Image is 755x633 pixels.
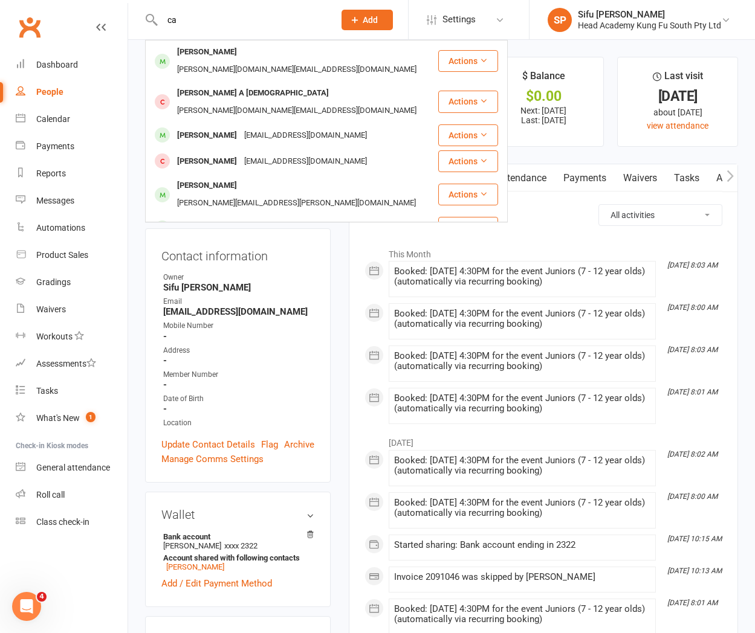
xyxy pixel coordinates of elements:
li: This Month [365,242,722,261]
a: Add / Edit Payment Method [161,576,272,591]
div: SP [548,8,572,32]
div: Booked: [DATE] 4:30PM for the event Juniors (7 - 12 year olds) (automatically via recurring booking) [394,309,650,329]
a: Flag [261,437,278,452]
p: Next: [DATE] Last: [DATE] [494,106,592,125]
div: Member Number [163,369,314,381]
div: [EMAIL_ADDRESS][DOMAIN_NAME] [241,219,371,237]
i: [DATE] 8:01 AM [667,599,718,607]
a: General attendance kiosk mode [16,454,128,481]
a: Product Sales [16,242,128,269]
strong: Bank account [163,532,308,541]
a: Tasks [666,164,708,192]
div: Address [163,345,314,356]
div: [DATE] [629,90,727,103]
button: Actions [438,150,498,172]
strong: [EMAIL_ADDRESS][DOMAIN_NAME] [163,306,314,317]
div: [PERSON_NAME][DOMAIN_NAME][EMAIL_ADDRESS][DOMAIN_NAME] [173,61,420,79]
a: Automations [16,214,128,242]
div: [PERSON_NAME] [173,127,241,144]
strong: - [163,403,314,414]
span: xxxx 2322 [224,541,258,550]
span: Add [363,15,378,25]
strong: - [163,379,314,390]
div: Tasks [36,386,58,396]
li: [PERSON_NAME] [161,530,314,573]
i: [DATE] 8:03 AM [667,261,718,269]
button: Actions [438,124,498,146]
a: Tasks [16,378,128,405]
div: Product Sales [36,250,88,260]
div: Automations [36,223,85,233]
div: Messages [36,196,74,205]
div: [PERSON_NAME] [173,153,241,170]
div: Head Academy Kung Fu South Pty Ltd [578,20,721,31]
div: People [36,87,63,97]
div: [PERSON_NAME] A [DEMOGRAPHIC_DATA] [173,85,332,102]
strong: Sifu [PERSON_NAME] [163,282,314,293]
div: [PERSON_NAME] [173,219,241,237]
a: Reports [16,160,128,187]
div: Location [163,417,314,429]
div: Calendar [36,114,70,124]
div: Reports [36,169,66,178]
div: Last visit [653,68,703,90]
a: Clubworx [15,12,45,42]
div: Date of Birth [163,393,314,405]
div: Roll call [36,490,65,500]
i: [DATE] 10:15 AM [667,535,722,543]
div: [EMAIL_ADDRESS][DOMAIN_NAME] [241,127,371,144]
div: Booked: [DATE] 4:30PM for the event Juniors (7 - 12 year olds) (automatically via recurring booking) [394,393,650,414]
a: Workouts [16,323,128,350]
div: Booked: [DATE] 4:30PM for the event Juniors (7 - 12 year olds) (automatically via recurring booking) [394,351,650,371]
a: Roll call [16,481,128,509]
h3: Wallet [161,508,314,521]
div: [PERSON_NAME] [173,43,241,61]
div: What's New [36,413,80,423]
div: Assessments [36,359,96,368]
div: Booked: [DATE] 4:30PM for the event Juniors (7 - 12 year olds) (automatically via recurring booking) [394,498,650,518]
div: Workouts [36,332,73,341]
button: Add [342,10,393,30]
div: Sifu [PERSON_NAME] [578,9,721,20]
div: Started sharing: Bank account ending in 2322 [394,540,650,550]
div: Invoice 2091046 was skipped by [PERSON_NAME] [394,572,650,582]
a: Dashboard [16,51,128,79]
h3: Contact information [161,245,314,263]
a: People [16,79,128,106]
span: 1 [86,412,96,422]
div: Mobile Number [163,320,314,332]
div: [PERSON_NAME] [173,177,241,194]
a: Waivers [16,296,128,323]
a: Messages [16,187,128,214]
div: Payments [36,141,74,151]
i: [DATE] 10:13 AM [667,567,722,575]
div: Owner [163,272,314,283]
button: Actions [438,91,498,112]
i: [DATE] 8:02 AM [667,450,718,458]
a: Waivers [615,164,666,192]
a: view attendance [647,121,708,130]
a: Attendance [490,164,555,192]
button: Actions [438,184,498,205]
div: about [DATE] [629,106,727,119]
div: Booked: [DATE] 4:30PM for the event Juniors (7 - 12 year olds) (automatically via recurring booking) [394,604,650,625]
h3: Activity [365,204,722,223]
div: [EMAIL_ADDRESS][DOMAIN_NAME] [241,153,371,170]
a: Payments [16,133,128,160]
div: Booked: [DATE] 4:30PM for the event Juniors (7 - 12 year olds) (automatically via recurring booking) [394,266,650,287]
strong: - [163,355,314,366]
span: Settings [442,6,476,33]
a: Assessments [16,350,128,378]
div: Booked: [DATE] 4:30PM for the event Juniors (7 - 12 year olds) (automatically via recurring booking) [394,455,650,476]
a: [PERSON_NAME] [166,562,224,571]
div: $ Balance [522,68,565,90]
div: Gradings [36,277,71,287]
a: Payments [555,164,615,192]
i: [DATE] 8:00 AM [667,492,718,501]
a: Gradings [16,269,128,296]
button: Actions [438,217,498,239]
span: 4 [37,592,47,602]
a: What's New1 [16,405,128,432]
div: [PERSON_NAME][EMAIL_ADDRESS][PERSON_NAME][DOMAIN_NAME] [173,194,420,212]
i: [DATE] 8:01 AM [667,388,718,396]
